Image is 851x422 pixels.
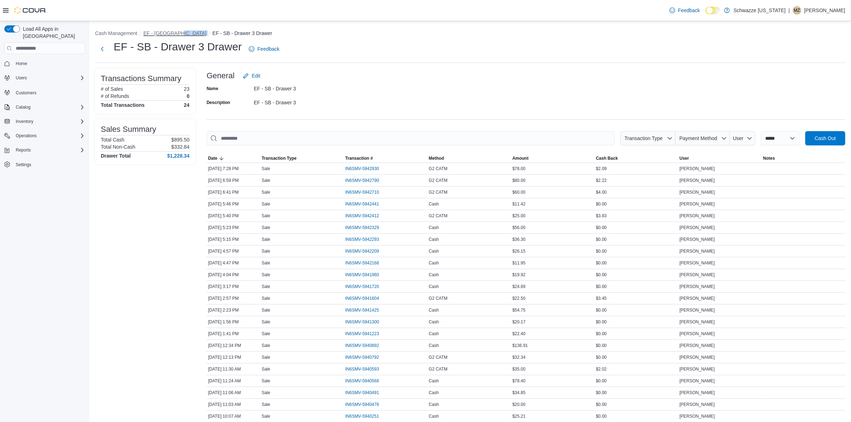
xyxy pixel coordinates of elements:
[16,61,27,66] span: Home
[679,166,715,172] span: [PERSON_NAME]
[429,319,439,325] span: Cash
[594,212,678,220] div: $3.83
[16,147,31,153] span: Reports
[101,137,124,143] h6: Total Cash
[513,366,526,372] span: $35.00
[207,259,260,267] div: [DATE] 4:47 PM
[513,319,526,325] span: $20.17
[594,412,678,421] div: $0.00
[207,377,260,385] div: [DATE] 11:24 AM
[16,75,27,81] span: Users
[345,237,379,242] span: IN6SMV-5942293
[679,248,715,254] span: [PERSON_NAME]
[679,413,715,419] span: [PERSON_NAME]
[345,164,386,173] button: IN6SMV-5942930
[429,296,447,301] span: G2 CATM
[16,90,36,96] span: Customers
[345,319,379,325] span: IN6SMV-5941300
[95,30,845,38] nav: An example of EuiBreadcrumbs
[345,388,386,397] button: IN6SMV-5940491
[262,402,270,407] p: Sale
[13,146,85,154] span: Reports
[429,260,439,266] span: Cash
[763,155,775,161] span: Notes
[345,296,379,301] span: IN6SMV-5941604
[513,155,529,161] span: Amount
[252,72,260,79] span: Edit
[513,178,526,183] span: $80.00
[345,318,386,326] button: IN6SMV-5941300
[679,390,715,396] span: [PERSON_NAME]
[345,235,386,244] button: IN6SMV-5942293
[594,318,678,326] div: $0.00
[207,353,260,362] div: [DATE] 12:13 PM
[513,260,526,266] span: $11.95
[240,69,263,83] button: Edit
[513,390,526,396] span: $34.85
[429,402,439,407] span: Cash
[513,166,526,172] span: $78.00
[429,284,439,289] span: Cash
[679,272,715,278] span: [PERSON_NAME]
[594,282,678,291] div: $0.00
[429,237,439,242] span: Cash
[594,400,678,409] div: $0.00
[254,83,350,91] div: EF - SB - Drawer 3
[594,294,678,303] div: $3.45
[13,74,85,82] span: Users
[679,178,715,183] span: [PERSON_NAME]
[345,188,386,197] button: IN6SMV-5942710
[429,272,439,278] span: Cash
[262,413,270,419] p: Sale
[594,341,678,350] div: $0.00
[207,71,234,80] h3: General
[594,270,678,279] div: $0.00
[262,213,270,219] p: Sale
[513,213,526,219] span: $25.00
[429,189,447,195] span: G2 CATM
[207,341,260,350] div: [DATE] 12:34 PM
[429,390,439,396] span: Cash
[429,248,439,254] span: Cash
[262,225,270,230] p: Sale
[345,260,379,266] span: IN6SMV-5942168
[101,125,156,134] h3: Sales Summary
[246,42,282,56] a: Feedback
[429,366,447,372] span: G2 CATM
[429,413,439,419] span: Cash
[101,144,135,150] h6: Total Non-Cash
[429,331,439,337] span: Cash
[679,189,715,195] span: [PERSON_NAME]
[429,307,439,313] span: Cash
[624,135,663,141] span: Transaction Type
[20,25,85,40] span: Load All Apps in [GEOGRAPHIC_DATA]
[429,378,439,384] span: Cash
[730,131,755,145] button: User
[345,223,386,232] button: IN6SMV-5942329
[16,133,37,139] span: Operations
[804,6,845,15] p: [PERSON_NAME]
[679,213,715,219] span: [PERSON_NAME]
[345,200,386,208] button: IN6SMV-5942441
[345,176,386,185] button: IN6SMV-5942790
[345,402,379,407] span: IN6SMV-5940478
[594,353,678,362] div: $0.00
[345,294,386,303] button: IN6SMV-5941604
[13,59,30,68] a: Home
[101,153,131,159] h4: Drawer Total
[429,225,439,230] span: Cash
[262,319,270,325] p: Sale
[345,178,379,183] span: IN6SMV-5942790
[207,223,260,232] div: [DATE] 5:23 PM
[679,296,715,301] span: [PERSON_NAME]
[262,390,270,396] p: Sale
[594,259,678,267] div: $0.00
[1,58,88,69] button: Home
[207,154,260,163] button: Date
[594,223,678,232] div: $0.00
[207,176,260,185] div: [DATE] 6:59 PM
[16,162,31,168] span: Settings
[345,213,379,219] span: IN6SMV-5942412
[345,306,386,314] button: IN6SMV-5941425
[345,166,379,172] span: IN6SMV-5942930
